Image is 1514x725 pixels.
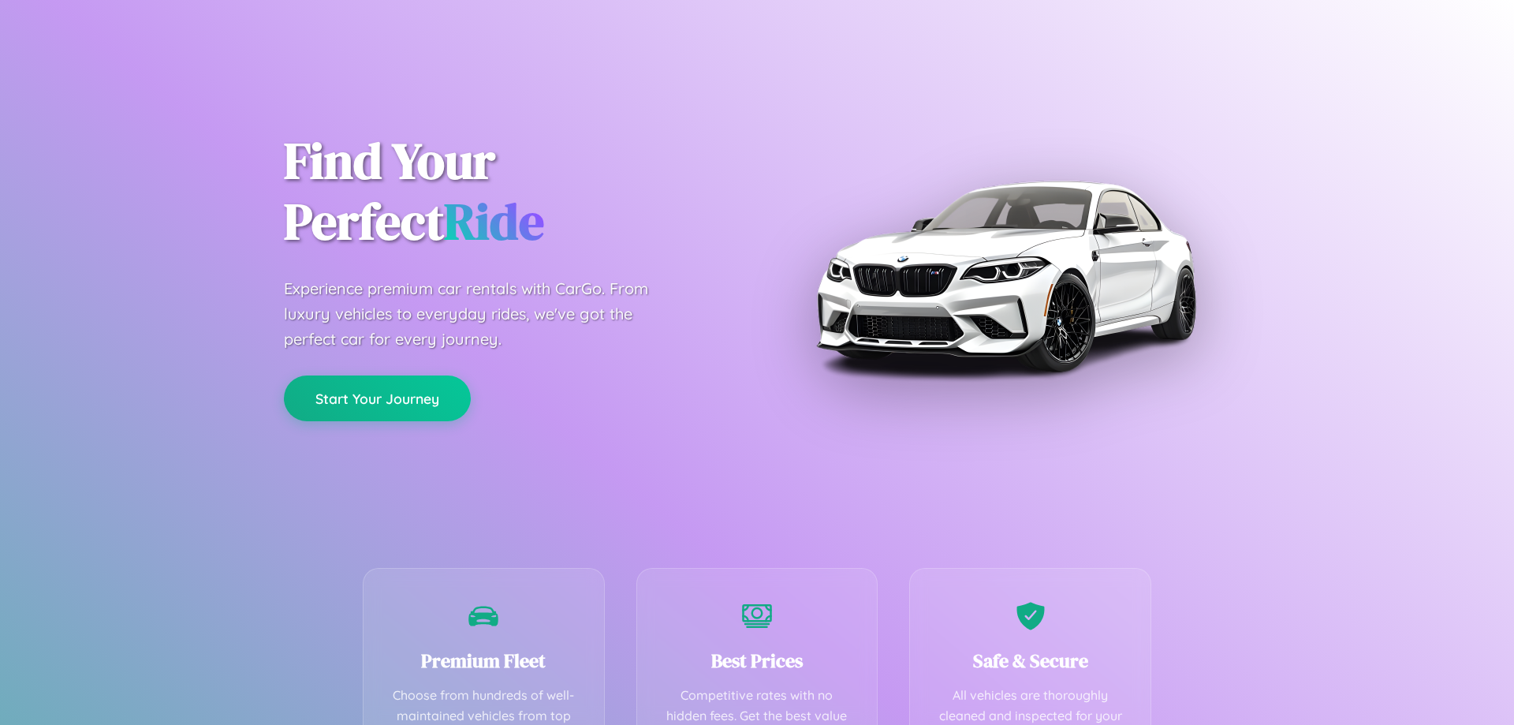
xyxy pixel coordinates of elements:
[387,648,580,674] h3: Premium Fleet
[444,187,544,256] span: Ride
[284,276,678,352] p: Experience premium car rentals with CarGo. From luxury vehicles to everyday rides, we've got the ...
[661,648,854,674] h3: Best Prices
[284,376,471,421] button: Start Your Journey
[284,131,733,252] h1: Find Your Perfect
[808,79,1203,473] img: Premium BMW car rental vehicle
[934,648,1127,674] h3: Safe & Secure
